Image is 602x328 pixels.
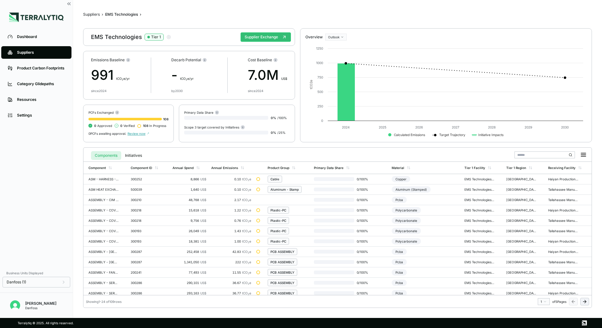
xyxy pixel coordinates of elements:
span: 0 / 100 % [354,260,374,264]
text: 1250 [316,46,323,50]
div: 300287 [131,260,161,264]
div: EMS Technologies NA LLC - [GEOGRAPHIC_DATA] [464,250,495,254]
span: US$ [200,250,206,254]
div: Polycarbonate [392,228,421,234]
span: tCO e [242,188,251,191]
div: Tier 1 Facility [464,166,485,170]
div: EMS Technologies NA LLC - [GEOGRAPHIC_DATA] [464,291,495,295]
div: 0.10 [211,177,252,181]
span: US$ [200,281,206,285]
div: 300286 [131,281,161,285]
div: EMS Technologies [105,12,138,17]
span: US$ [200,239,206,243]
div: Settings [17,113,65,118]
div: ASSEMBLY - SERVICE ELECTRONICS VTX [88,291,119,295]
button: Suppliers [83,12,100,17]
div: Business Units Displayed [3,269,70,277]
text: 250 [317,104,323,108]
sub: 2 [248,293,249,296]
div: EMS Technologies [91,33,171,41]
div: Haiyan Production CNHX [548,250,578,254]
span: US$ [200,198,206,202]
div: EMS Technologies NA LLC - [GEOGRAPHIC_DATA] [464,208,495,212]
div: Component [88,166,106,170]
span: t CO e/yr [180,77,194,80]
div: 42.83 [211,250,252,254]
div: Receiving Facility [548,166,576,170]
div: [GEOGRAPHIC_DATA] [506,281,537,285]
div: Tier 1 Region [506,166,526,170]
span: US$ [200,219,206,222]
span: 0 / 100 % [354,208,374,212]
span: 0 / 100 % [354,229,374,233]
sub: 2 [248,189,249,192]
div: Polycarbonate [392,207,421,213]
text: 500 [317,90,323,94]
div: 200241 [131,271,161,274]
div: Aluminum (Stamped) [392,186,431,193]
div: 7.0M [248,65,287,85]
div: [GEOGRAPHIC_DATA] [506,208,537,212]
div: 0.10 [211,188,252,191]
div: 252,458 [173,250,206,254]
span: 0 [94,124,96,128]
div: ASSEMBLY - SERVICE ELECTRONICS VTX [88,281,119,285]
img: Logo [9,13,64,22]
div: ASSEMBLY - COVER SERVICE ELECTRONICS [88,229,119,233]
button: Open user button [8,298,23,313]
span: 0 / 100 % [354,177,374,181]
div: 300218 [131,219,161,222]
text: 2028 [488,125,496,129]
span: › [140,12,141,17]
div: ASSEMBLY - [GEOGRAPHIC_DATA]/DC CONVERTER [88,260,119,264]
span: 0 % [271,116,276,120]
div: PCFs Exchanged [88,110,168,115]
div: Tallahassee Manufacturing [548,281,578,285]
div: 8,866 [173,177,206,181]
div: Category Glidepaths [17,81,65,86]
div: 1,640 [173,188,206,191]
span: US$ [200,271,206,274]
div: Plastic-PC [270,239,286,243]
button: Components [91,151,121,160]
div: Dashboard [17,34,65,39]
div: 15,618 [173,208,206,212]
div: Polycarbonate [392,238,421,244]
span: 0 [120,124,122,128]
div: 1.22 [211,208,252,212]
div: 1,341,050 [173,260,206,264]
div: [GEOGRAPHIC_DATA] [506,260,537,264]
button: Supplier Exchange [241,32,291,42]
span: tCO e [242,260,251,264]
span: US$ [200,291,206,295]
text: 0 [321,119,323,123]
div: 300252 [131,177,161,181]
text: Target Trajectory [440,133,466,137]
div: 11.55 [211,271,252,274]
span: tCO e [242,177,251,181]
div: Haiyan Production CNHX [548,291,578,295]
div: Aluminum - Stamp [270,188,299,191]
sub: 2 [248,231,249,233]
button: Initiatives [121,151,146,160]
div: 0.76 [211,219,252,222]
div: 222 [211,260,252,264]
text: 2026 [415,125,423,129]
div: [GEOGRAPHIC_DATA] [506,291,537,295]
sub: 2 [248,210,249,213]
div: ASM HEAT EXCHANGER - FLOW DUCT [88,188,119,191]
span: of 5 Pages [552,300,566,303]
div: Tallahassee Manufacturing [548,229,578,233]
span: 0 / 100 % [354,281,374,285]
span: tCO e [242,229,251,233]
div: 293,163 [173,291,206,295]
div: 1.43 [211,229,252,233]
div: Tallahassee Manufacturing [548,260,578,264]
button: Outlook [325,34,347,41]
div: [PERSON_NAME] [25,301,56,306]
div: Annual Emissions [211,166,238,170]
span: US$ [281,77,287,80]
div: [GEOGRAPHIC_DATA] [506,198,537,202]
div: Haiyan Production CNHX [548,177,578,181]
div: 300193 [131,229,161,233]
